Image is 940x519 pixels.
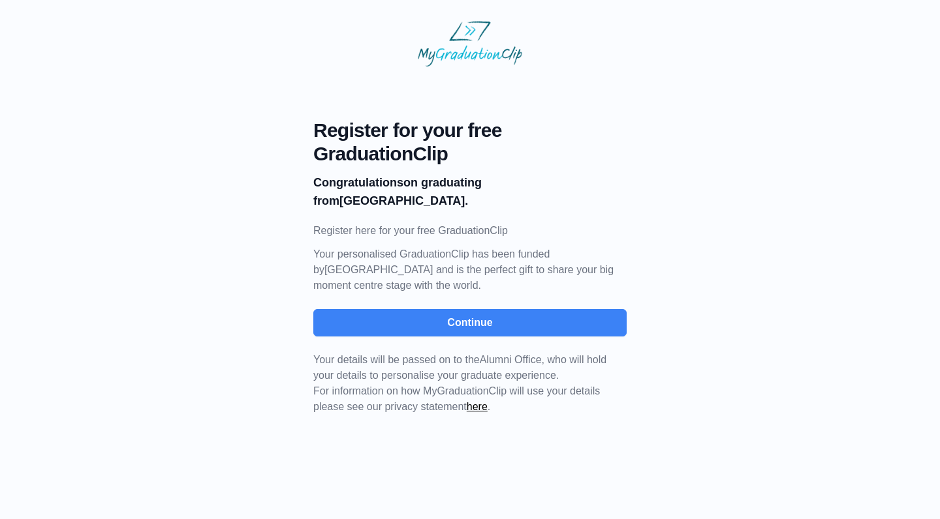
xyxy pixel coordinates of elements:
[313,223,627,239] p: Register here for your free GraduationClip
[313,142,627,166] span: GraduationClip
[467,401,488,412] a: here
[313,119,627,142] span: Register for your free
[313,176,403,189] b: Congratulations
[313,309,627,336] button: Continue
[313,354,606,381] span: Your details will be passed on to the , who will hold your details to personalise your graduate e...
[313,354,606,412] span: For information on how MyGraduationClip will use your details please see our privacy statement .
[313,246,627,293] p: Your personalised GraduationClip has been funded by [GEOGRAPHIC_DATA] and is the perfect gift to ...
[480,354,542,365] span: Alumni Office
[313,173,627,210] p: on graduating from [GEOGRAPHIC_DATA].
[418,21,522,67] img: MyGraduationClip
